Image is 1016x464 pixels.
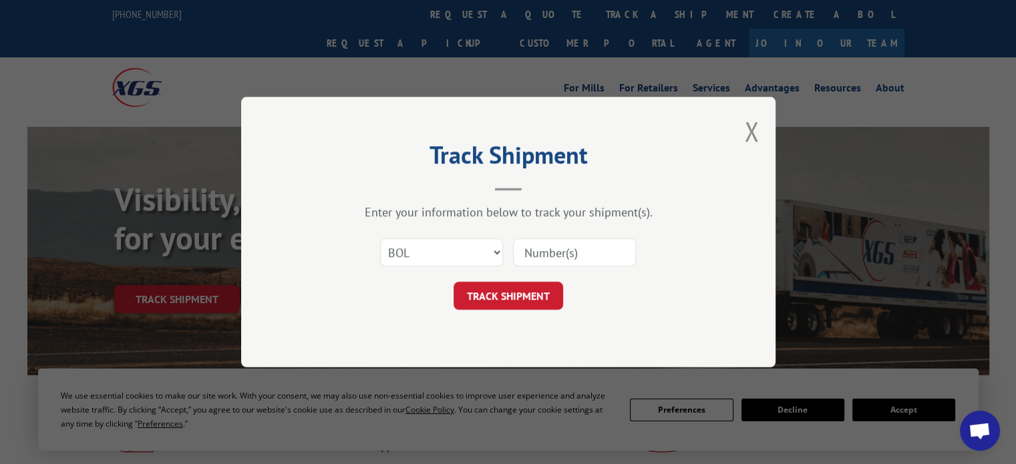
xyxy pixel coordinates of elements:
[308,146,709,171] h2: Track Shipment
[513,238,636,266] input: Number(s)
[308,204,709,220] div: Enter your information below to track your shipment(s).
[960,411,1000,451] div: Open chat
[454,282,563,310] button: TRACK SHIPMENT
[744,113,759,149] button: Close modal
